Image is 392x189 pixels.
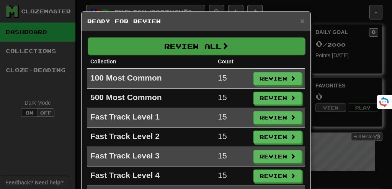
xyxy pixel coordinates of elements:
[87,128,215,147] td: Fast Track Level 2
[300,16,305,25] span: ×
[87,18,305,25] h5: Ready for Review
[215,147,250,166] td: 15
[215,55,250,69] th: Count
[215,128,250,147] td: 15
[87,108,215,128] td: Fast Track Level 1
[215,69,250,89] td: 15
[253,150,302,163] button: Review
[87,147,215,166] td: Fast Track Level 3
[215,89,250,108] td: 15
[253,131,302,144] button: Review
[215,108,250,128] td: 15
[87,69,215,89] td: 100 Most Common
[87,89,215,108] td: 500 Most Common
[253,72,302,85] button: Review
[253,111,302,124] button: Review
[88,37,305,55] button: Review All
[253,92,302,105] button: Review
[87,55,215,69] th: Collection
[87,166,215,186] td: Fast Track Level 4
[215,166,250,186] td: 15
[300,17,305,25] button: Close
[253,170,302,183] button: Review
